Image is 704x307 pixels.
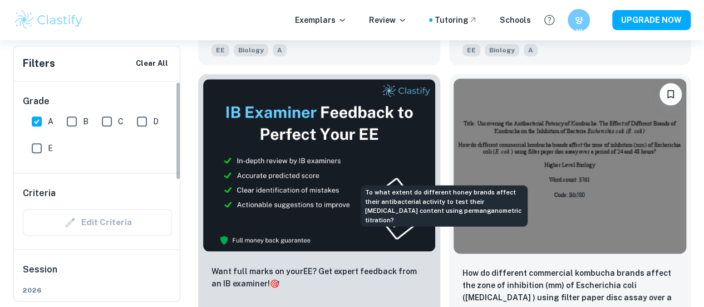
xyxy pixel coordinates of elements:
[659,83,682,105] button: Bookmark
[234,44,268,56] span: Biology
[23,95,172,108] h6: Grade
[524,44,538,56] span: A
[485,44,519,56] span: Biology
[573,14,585,26] h6: 양해
[273,44,287,56] span: A
[361,185,528,226] div: To what extent do different honey brands affect their antibacterial activity to test their [MEDIC...
[211,265,427,290] p: Want full marks on your EE ? Get expert feedback from an IB examiner!
[23,187,56,200] h6: Criteria
[568,9,590,31] button: 양해
[23,285,172,295] span: 2026
[153,115,159,128] span: D
[462,267,678,305] p: How do different commercial kombucha brands affect the zone of inhibition (mm) of Escherichia col...
[203,79,436,252] img: Thumbnail
[48,115,53,128] span: A
[23,263,172,285] h6: Session
[500,14,531,26] a: Schools
[540,11,559,30] button: Help and Feedback
[211,44,229,56] span: EE
[23,56,55,71] h6: Filters
[435,14,477,26] a: Tutoring
[13,9,84,31] img: Clastify logo
[23,209,172,236] div: Criteria filters are unavailable when searching by topic
[270,279,279,288] span: 🎯
[369,14,407,26] p: Review
[462,44,480,56] span: EE
[454,79,687,254] img: Biology EE example thumbnail: How do different commercial kombucha bra
[83,115,88,128] span: B
[118,115,124,128] span: C
[612,10,691,30] button: UPGRADE NOW
[48,142,53,154] span: E
[133,55,171,72] button: Clear All
[295,14,347,26] p: Exemplars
